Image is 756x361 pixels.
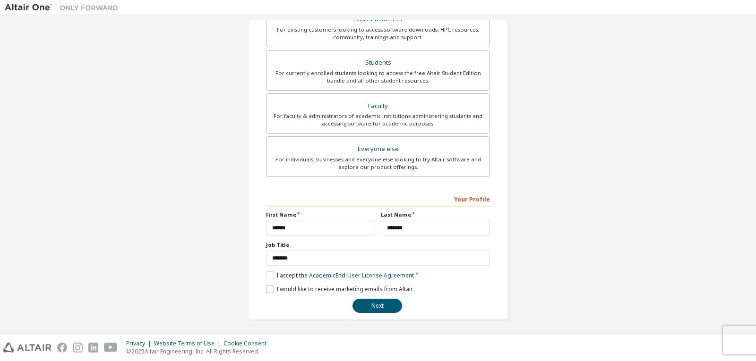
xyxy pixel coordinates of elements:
img: Altair One [5,3,123,12]
div: Faculty [272,100,484,113]
button: Next [352,299,402,313]
a: Academic End-User License Agreement [309,271,414,279]
img: youtube.svg [104,343,118,353]
div: Students [272,56,484,69]
img: instagram.svg [73,343,83,353]
div: For currently enrolled students looking to access the free Altair Student Edition bundle and all ... [272,69,484,84]
label: Last Name [381,211,490,218]
div: For individuals, businesses and everyone else looking to try Altair software and explore our prod... [272,156,484,171]
label: I accept the [266,271,414,279]
div: For existing customers looking to access software downloads, HPC resources, community, trainings ... [272,26,484,41]
div: Everyone else [272,143,484,156]
img: altair_logo.svg [3,343,52,353]
p: © 2025 Altair Engineering, Inc. All Rights Reserved. [126,347,272,355]
div: Website Terms of Use [154,340,223,347]
img: linkedin.svg [88,343,98,353]
div: Cookie Consent [223,340,272,347]
div: For faculty & administrators of academic institutions administering students and accessing softwa... [272,112,484,127]
label: First Name [266,211,375,218]
div: Privacy [126,340,154,347]
img: facebook.svg [57,343,67,353]
label: Job Title [266,241,490,249]
div: Your Profile [266,191,490,206]
label: I would like to receive marketing emails from Altair [266,285,413,293]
